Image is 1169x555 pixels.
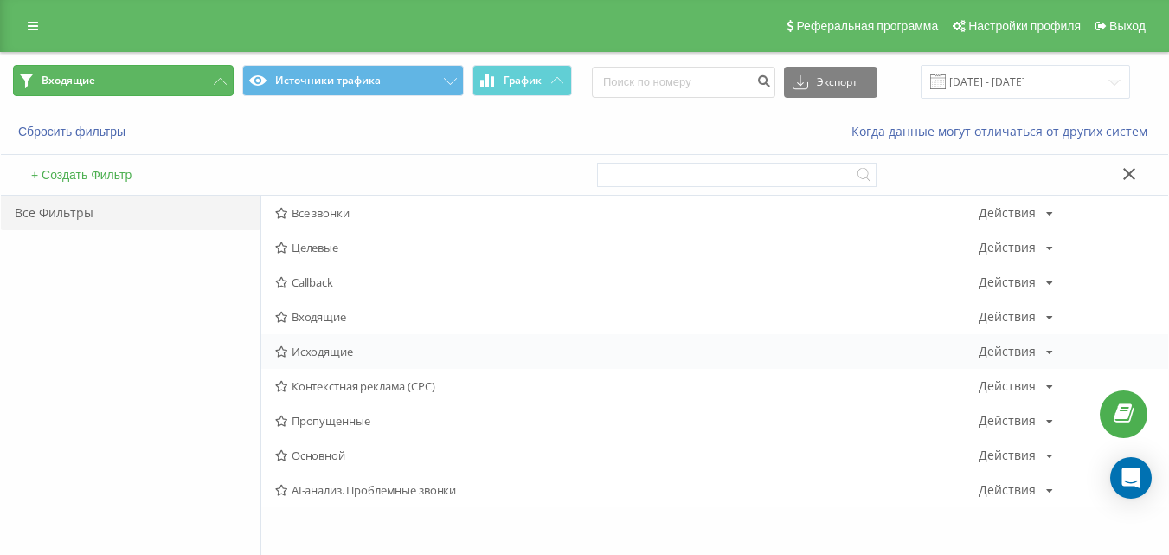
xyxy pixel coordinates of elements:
[979,345,1036,358] div: Действия
[275,484,979,496] span: AI-анализ. Проблемные звонки
[1110,457,1152,499] div: Open Intercom Messenger
[979,380,1036,392] div: Действия
[796,19,938,33] span: Реферальная программа
[979,276,1036,288] div: Действия
[1,196,260,230] div: Все Фильтры
[968,19,1081,33] span: Настройки профиля
[275,276,979,288] span: Callback
[592,67,775,98] input: Поиск по номеру
[13,124,134,139] button: Сбросить фильтры
[42,74,95,87] span: Входящие
[275,449,979,461] span: Основной
[275,415,979,427] span: Пропущенные
[26,167,137,183] button: + Создать Фильтр
[979,242,1036,254] div: Действия
[979,449,1036,461] div: Действия
[1117,166,1142,184] button: Закрыть
[275,242,979,254] span: Целевые
[275,311,979,323] span: Входящие
[979,207,1036,219] div: Действия
[242,65,463,96] button: Источники трафика
[472,65,572,96] button: График
[784,67,877,98] button: Экспорт
[979,311,1036,323] div: Действия
[1109,19,1146,33] span: Выход
[979,415,1036,427] div: Действия
[275,380,979,392] span: Контекстная реклама (CPC)
[851,123,1156,139] a: Когда данные могут отличаться от других систем
[13,65,234,96] button: Входящие
[275,207,979,219] span: Все звонки
[504,74,542,87] span: График
[979,484,1036,496] div: Действия
[275,345,979,358] span: Исходящие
